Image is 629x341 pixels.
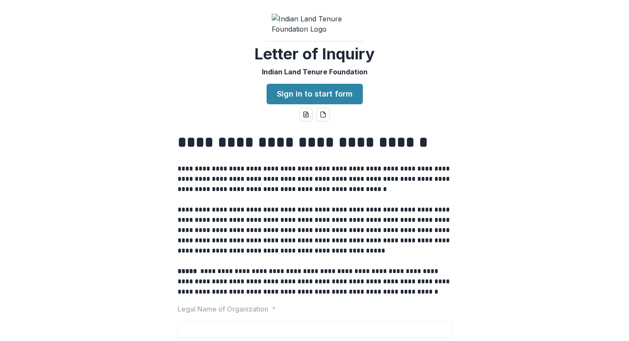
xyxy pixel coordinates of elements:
img: Indian Land Tenure Foundation Logo [272,14,357,34]
p: Legal Name of Organization [178,304,268,314]
p: Indian Land Tenure Foundation [262,67,368,77]
a: Sign in to start form [267,84,363,104]
button: word-download [299,108,313,121]
h2: Letter of Inquiry [255,45,375,63]
button: pdf-download [316,108,330,121]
